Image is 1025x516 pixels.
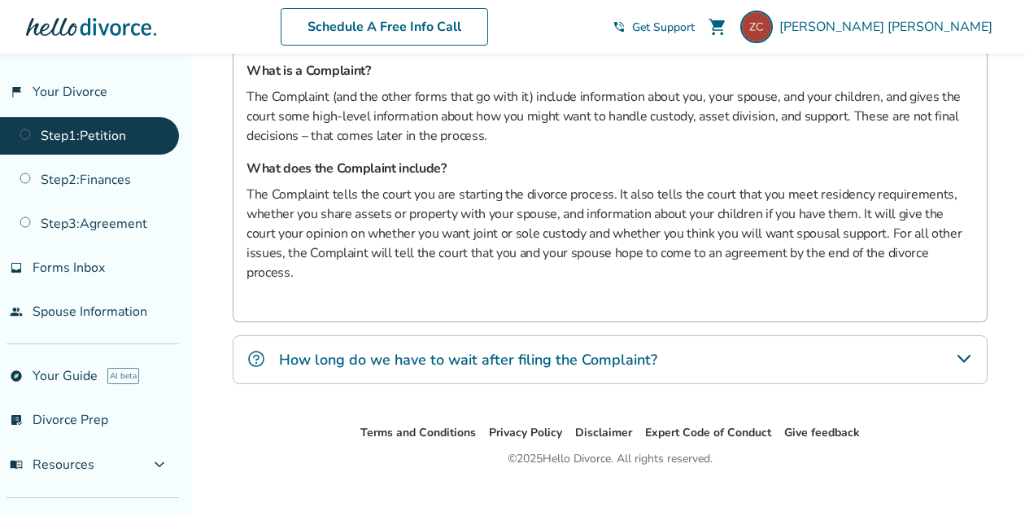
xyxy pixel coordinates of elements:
[360,425,476,440] a: Terms and Conditions
[10,456,94,474] span: Resources
[10,305,23,318] span: people
[944,438,1025,516] iframe: Chat Widget
[246,160,447,177] strong: What does the Complaint include?
[279,349,657,370] h4: How long do we have to wait after filing the Complaint?
[632,20,695,35] span: Get Support
[740,11,773,43] img: zcohen89@gmail.com
[645,425,771,440] a: Expert Code of Conduct
[246,349,266,369] img: How long do we have to wait after filing the Complaint?
[233,335,988,384] div: How long do we have to wait after filing the Complaint?
[246,87,974,146] p: The Complaint (and the other forms that go with it) include information about you, your spouse, a...
[10,413,23,426] span: list_alt_check
[107,368,139,384] span: AI beta
[246,185,974,282] p: The Complaint tells the court you are starting the divorce process. It also tells the court that ...
[281,8,488,46] a: Schedule A Free Info Call
[708,17,727,37] span: shopping_cart
[508,449,713,469] div: © 2025 Hello Divorce. All rights reserved.
[613,20,695,35] a: phone_in_talkGet Support
[489,425,562,440] a: Privacy Policy
[575,423,632,443] li: Disclaimer
[10,85,23,98] span: flag_2
[10,370,23,383] span: explore
[10,458,23,471] span: menu_book
[33,259,105,277] span: Forms Inbox
[779,18,999,36] span: [PERSON_NAME] [PERSON_NAME]
[784,423,860,443] li: Give feedback
[613,20,626,33] span: phone_in_talk
[246,62,371,80] strong: What is a Complaint?
[150,455,169,474] span: expand_more
[10,261,23,274] span: inbox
